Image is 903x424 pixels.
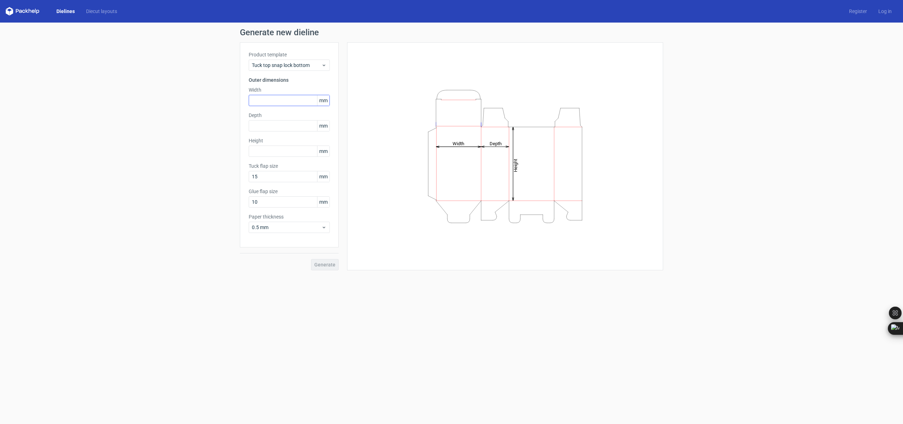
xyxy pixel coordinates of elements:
[252,224,321,231] span: 0.5 mm
[317,121,329,131] span: mm
[490,141,502,146] tspan: Depth
[51,8,80,15] a: Dielines
[513,159,518,172] tspan: Height
[249,51,330,58] label: Product template
[843,8,873,15] a: Register
[80,8,123,15] a: Diecut layouts
[317,95,329,106] span: mm
[249,86,330,93] label: Width
[240,28,663,37] h1: Generate new dieline
[249,112,330,119] label: Depth
[317,171,329,182] span: mm
[249,137,330,144] label: Height
[249,188,330,195] label: Glue flap size
[453,141,464,146] tspan: Width
[317,146,329,156] span: mm
[873,8,897,15] a: Log in
[252,62,321,69] span: Tuck top snap lock bottom
[249,213,330,220] label: Paper thickness
[249,76,330,84] h3: Outer dimensions
[249,162,330,170] label: Tuck flap size
[317,197,329,207] span: mm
